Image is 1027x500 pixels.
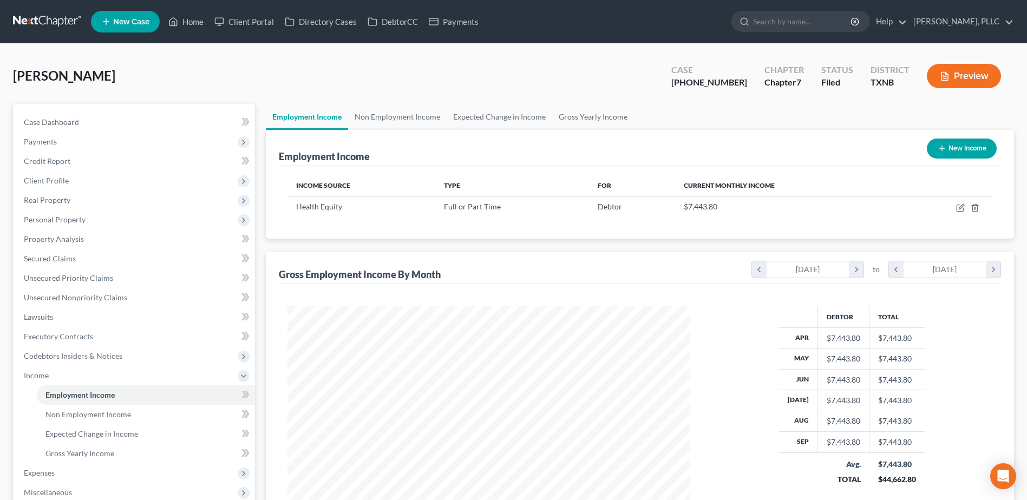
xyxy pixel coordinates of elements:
[24,293,127,302] span: Unsecured Nonpriority Claims
[266,104,348,130] a: Employment Income
[779,432,818,452] th: Sep
[873,264,880,275] span: to
[24,351,122,360] span: Codebtors Insiders & Notices
[45,429,138,438] span: Expected Change in Income
[986,261,1000,278] i: chevron_right
[871,64,910,76] div: District
[24,332,93,341] span: Executory Contracts
[684,181,775,189] span: Current Monthly Income
[423,12,484,31] a: Payments
[13,68,115,83] span: [PERSON_NAME]
[24,234,84,244] span: Property Analysis
[869,390,925,411] td: $7,443.80
[209,12,279,31] a: Client Portal
[15,307,255,327] a: Lawsuits
[279,268,441,281] div: Gross Employment Income By Month
[908,12,1013,31] a: [PERSON_NAME], PLLC
[878,474,916,485] div: $44,662.80
[15,249,255,268] a: Secured Claims
[45,449,114,458] span: Gross Yearly Income
[752,261,767,278] i: chevron_left
[818,306,869,327] th: Debtor
[37,444,255,463] a: Gross Yearly Income
[24,117,79,127] span: Case Dashboard
[827,474,861,485] div: TOTAL
[821,64,853,76] div: Status
[779,369,818,390] th: Jun
[779,390,818,411] th: [DATE]
[598,202,622,211] span: Debtor
[15,152,255,171] a: Credit Report
[684,202,717,211] span: $7,443.80
[869,432,925,452] td: $7,443.80
[15,327,255,346] a: Executory Contracts
[827,333,860,344] div: $7,443.80
[878,459,916,470] div: $7,443.80
[827,459,861,470] div: Avg.
[24,273,113,282] span: Unsecured Priority Claims
[598,181,611,189] span: For
[37,424,255,444] a: Expected Change in Income
[889,261,904,278] i: chevron_left
[990,463,1016,489] div: Open Intercom Messenger
[15,268,255,288] a: Unsecured Priority Claims
[24,195,70,205] span: Real Property
[37,405,255,424] a: Non Employment Income
[927,139,997,159] button: New Income
[24,176,69,185] span: Client Profile
[15,229,255,249] a: Property Analysis
[827,374,860,385] div: $7,443.80
[24,371,49,380] span: Income
[764,76,804,89] div: Chapter
[24,254,76,263] span: Secured Claims
[827,395,860,406] div: $7,443.80
[362,12,423,31] a: DebtorCC
[24,468,55,477] span: Expenses
[671,64,747,76] div: Case
[849,261,864,278] i: chevron_right
[24,312,53,321] span: Lawsuits
[24,137,57,146] span: Payments
[869,306,925,327] th: Total
[869,328,925,348] td: $7,443.80
[767,261,849,278] div: [DATE]
[927,64,1001,88] button: Preview
[671,76,747,89] div: [PHONE_NUMBER]
[24,488,72,497] span: Miscellaneous
[871,12,907,31] a: Help
[871,76,910,89] div: TXNB
[904,261,986,278] div: [DATE]
[296,202,342,211] span: Health Equity
[827,353,860,364] div: $7,443.80
[779,411,818,431] th: Aug
[764,64,804,76] div: Chapter
[113,18,149,26] span: New Case
[447,104,552,130] a: Expected Change in Income
[296,181,350,189] span: Income Source
[869,348,925,369] td: $7,443.80
[279,150,370,163] div: Employment Income
[779,348,818,369] th: May
[45,390,115,399] span: Employment Income
[869,411,925,431] td: $7,443.80
[37,385,255,405] a: Employment Income
[827,437,860,448] div: $7,443.80
[348,104,447,130] a: Non Employment Income
[796,77,801,87] span: 7
[821,76,853,89] div: Filed
[163,12,209,31] a: Home
[444,202,501,211] span: Full or Part Time
[15,113,255,132] a: Case Dashboard
[279,12,362,31] a: Directory Cases
[24,156,70,166] span: Credit Report
[753,11,852,31] input: Search by name...
[15,288,255,307] a: Unsecured Nonpriority Claims
[779,328,818,348] th: Apr
[827,416,860,426] div: $7,443.80
[45,410,131,419] span: Non Employment Income
[869,369,925,390] td: $7,443.80
[552,104,634,130] a: Gross Yearly Income
[24,215,86,224] span: Personal Property
[444,181,460,189] span: Type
